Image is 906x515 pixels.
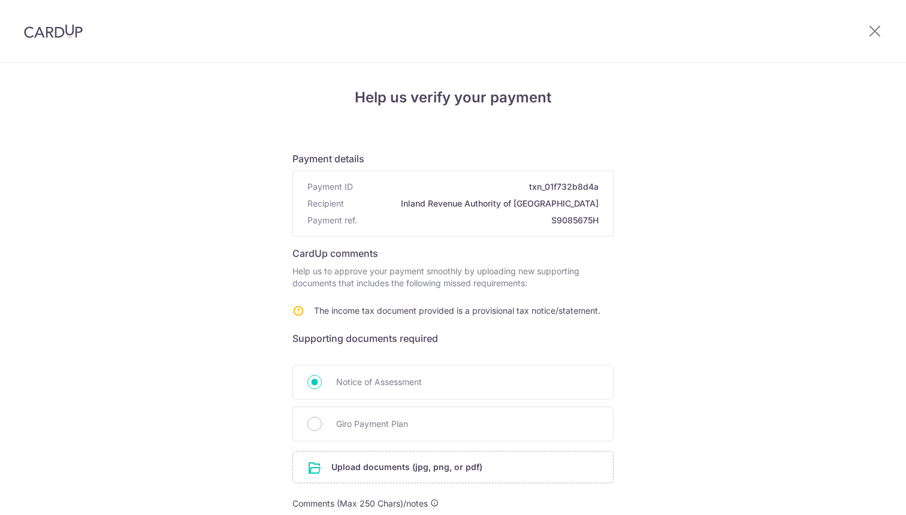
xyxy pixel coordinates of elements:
[292,265,614,289] p: Help us to approve your payment smoothly by uploading new supporting documents that includes the ...
[292,451,614,483] div: Upload documents (jpg, png, or pdf)
[314,305,600,316] span: The income tax document provided is a provisional tax notice/statement.
[292,246,614,260] h6: CardUp comments
[307,181,353,193] span: Payment ID
[24,24,83,38] img: CardUp
[292,152,614,166] h6: Payment details
[292,331,614,346] h6: Supporting documents required
[307,198,344,210] span: Recipient
[336,375,599,389] span: Notice of Assessment
[292,87,614,108] h4: Help us verify your payment
[358,181,599,193] span: txn_01f732b8d4a
[307,214,357,226] span: Payment ref.
[349,198,599,210] span: Inland Revenue Authority of [GEOGRAPHIC_DATA]
[336,417,599,431] span: Giro Payment Plan
[292,498,428,508] span: Comments (Max 250 Chars)/notes
[362,214,599,226] span: S9085675H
